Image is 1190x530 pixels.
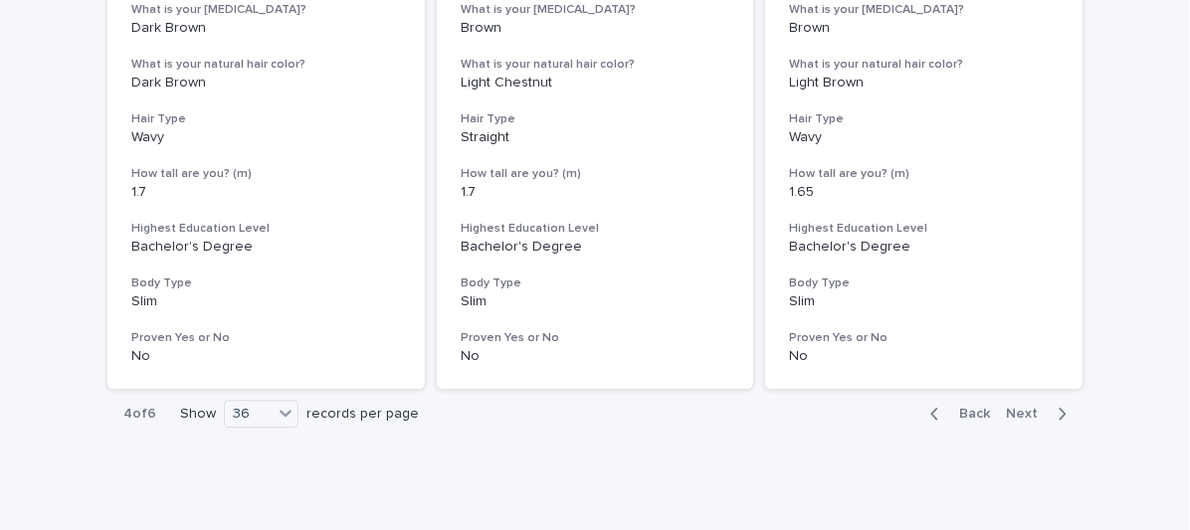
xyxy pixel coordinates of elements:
[789,275,1059,291] h3: Body Type
[461,166,730,182] h3: How tall are you? (m)
[131,111,401,127] h3: Hair Type
[1006,407,1050,421] span: Next
[789,166,1059,182] h3: How tall are you? (m)
[461,239,730,256] p: Bachelor's Degree
[131,75,401,91] p: Dark Brown
[461,348,730,365] p: No
[461,75,730,91] p: Light Chestnut
[131,221,401,237] h3: Highest Education Level
[789,57,1059,73] h3: What is your natural hair color?
[461,20,730,37] p: Brown
[789,348,1059,365] p: No
[131,20,401,37] p: Dark Brown
[131,57,401,73] h3: What is your natural hair color?
[789,129,1059,146] p: Wavy
[789,293,1059,310] p: Slim
[131,239,401,256] p: Bachelor's Degree
[131,184,401,201] p: 1.7
[789,111,1059,127] h3: Hair Type
[131,330,401,346] h3: Proven Yes or No
[789,20,1059,37] p: Brown
[131,2,401,18] h3: What is your [MEDICAL_DATA]?
[461,57,730,73] h3: What is your natural hair color?
[947,407,990,421] span: Back
[789,330,1059,346] h3: Proven Yes or No
[789,75,1059,91] p: Light Brown
[461,330,730,346] h3: Proven Yes or No
[461,293,730,310] p: Slim
[998,405,1083,423] button: Next
[131,293,401,310] p: Slim
[789,2,1059,18] h3: What is your [MEDICAL_DATA]?
[131,129,401,146] p: Wavy
[461,221,730,237] h3: Highest Education Level
[131,275,401,291] h3: Body Type
[107,390,172,439] p: 4 of 6
[225,404,273,425] div: 36
[180,406,216,423] p: Show
[131,348,401,365] p: No
[461,129,730,146] p: Straight
[461,184,730,201] p: 1.7
[461,275,730,291] h3: Body Type
[461,111,730,127] h3: Hair Type
[131,166,401,182] h3: How tall are you? (m)
[914,405,998,423] button: Back
[789,184,1059,201] p: 1.65
[789,221,1059,237] h3: Highest Education Level
[306,406,419,423] p: records per page
[789,239,1059,256] p: Bachelor's Degree
[461,2,730,18] h3: What is your [MEDICAL_DATA]?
